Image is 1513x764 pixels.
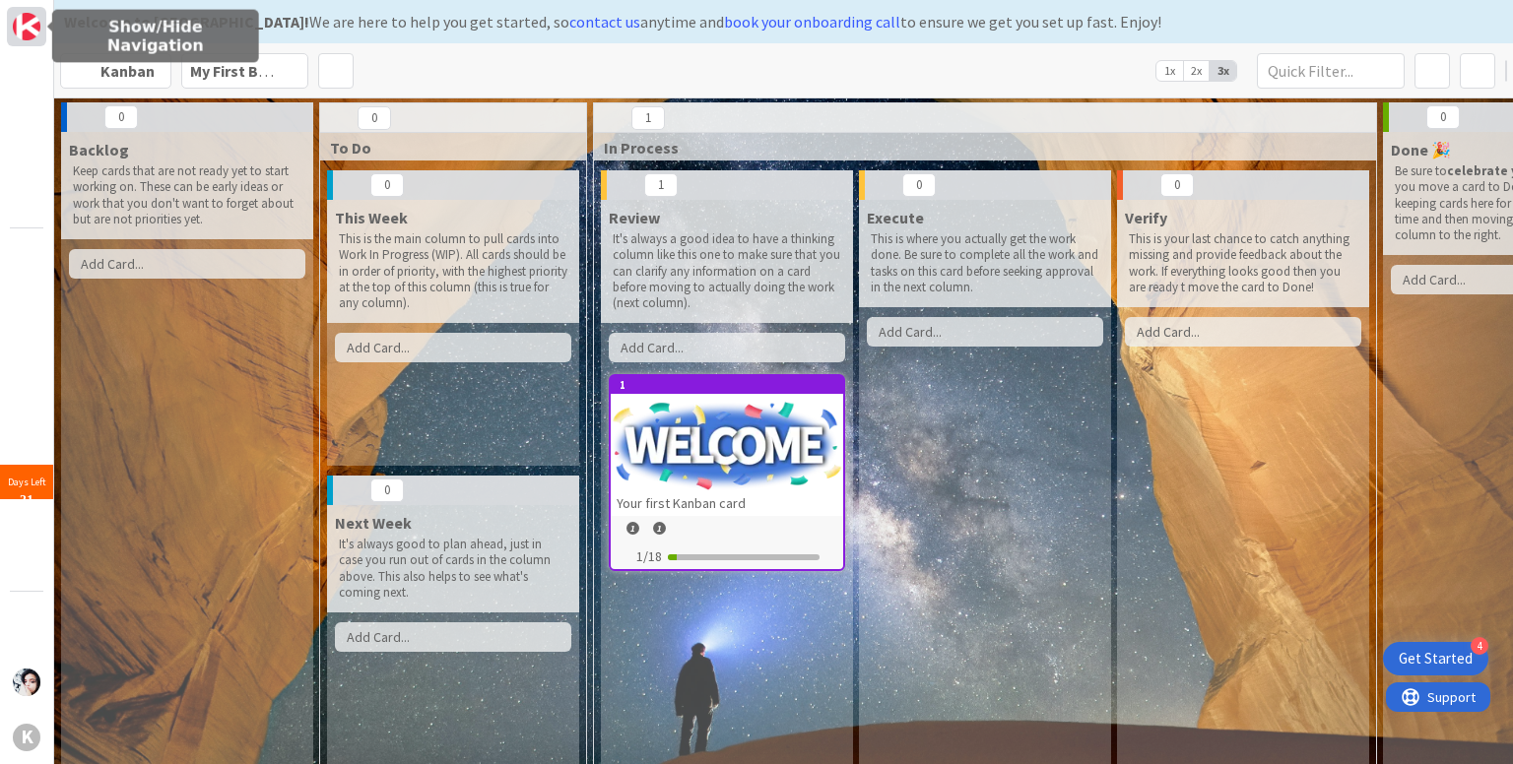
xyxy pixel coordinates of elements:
[1156,61,1183,81] span: 1x
[613,231,841,311] p: It's always a good idea to have a thinking column like this one to make sure that you can clarify...
[1257,53,1405,89] input: Quick Filter...
[1391,140,1451,159] span: Done 🎉
[636,546,662,567] span: 1/18
[1125,208,1167,227] span: Verify
[104,105,138,129] span: 0
[13,668,40,696] img: KB
[20,490,33,511] span: 31
[339,231,567,311] p: This is the main column to pull cards into Work In Progress (WIP). All cards should be in order o...
[1471,637,1488,655] div: 4
[60,18,251,55] h5: Show/Hide Navigation
[1183,61,1210,81] span: 2x
[631,106,665,130] span: 1
[653,522,666,535] span: 1
[81,255,144,273] span: Add Card...
[335,513,412,533] span: Next Week
[609,208,660,227] span: Review
[370,478,404,502] span: 0
[604,138,1351,158] span: In Process
[611,376,843,516] div: 1Your first Kanban card
[339,537,567,601] p: It's always good to plan ahead, just in case you run out of cards in the column above. This also ...
[1399,649,1473,668] div: Get Started
[100,59,155,83] span: Kanban
[335,208,408,227] span: This Week
[1137,323,1200,341] span: Add Card...
[902,173,936,197] span: 0
[611,522,843,539] div: 11
[611,376,843,394] div: 1
[13,724,40,751] div: K
[879,323,942,341] span: Add Card...
[1426,105,1460,129] span: 0
[370,173,404,197] span: 0
[626,522,639,535] span: 1
[358,106,391,130] span: 0
[41,3,90,27] span: Support
[644,173,678,197] span: 1
[724,12,900,32] a: book your onboarding call
[347,628,410,646] span: Add Card...
[621,339,684,356] span: Add Card...
[69,140,129,159] span: Backlog
[611,490,843,516] div: Your first Kanban card
[620,378,843,392] div: 1
[867,208,924,227] span: Execute
[347,339,410,356] span: Add Card...
[569,12,640,32] a: contact us
[1129,231,1357,295] p: This is your last chance to catch anything missing and provide feedback about the work. If everyt...
[871,231,1099,295] p: This is where you actually get the work done. Be sure to complete all the work and tasks on this ...
[190,61,292,81] b: My First Board
[73,163,301,227] p: Keep cards that are not ready yet to start working on. These can be early ideas or work that you ...
[1403,271,1466,288] span: Add Card...
[64,10,1474,33] div: We are here to help you get started, so anytime and to ensure we get you set up fast. Enjoy!
[1210,61,1236,81] span: 3x
[1383,642,1488,675] div: Open Get Started checklist, remaining modules: 4
[330,138,561,158] span: To Do
[13,13,40,40] img: Visit kanbanzone.com
[609,374,845,571] a: 1Your first Kanban card111/18
[1160,173,1194,197] span: 0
